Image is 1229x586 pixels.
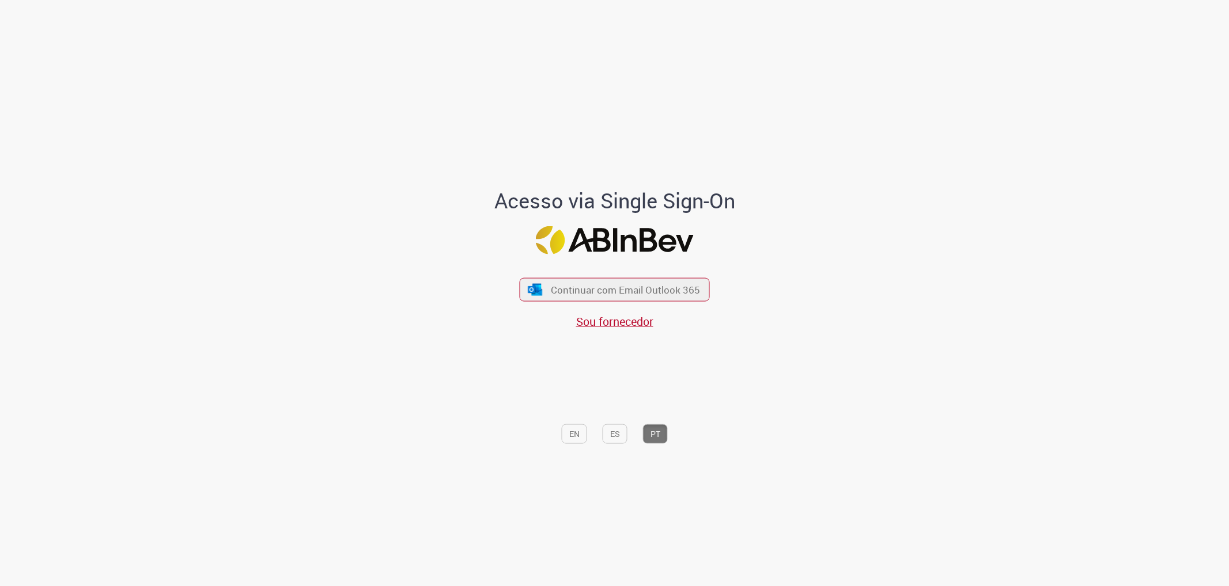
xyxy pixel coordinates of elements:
span: Continuar com Email Outlook 365 [551,283,700,296]
img: Logo ABInBev [536,226,694,254]
h1: Acesso via Single Sign-On [455,189,774,212]
img: ícone Azure/Microsoft 360 [527,283,543,295]
button: ícone Azure/Microsoft 360 Continuar com Email Outlook 365 [520,278,710,302]
button: EN [562,424,587,444]
a: Sou fornecedor [576,314,653,329]
button: PT [643,424,668,444]
button: ES [603,424,627,444]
